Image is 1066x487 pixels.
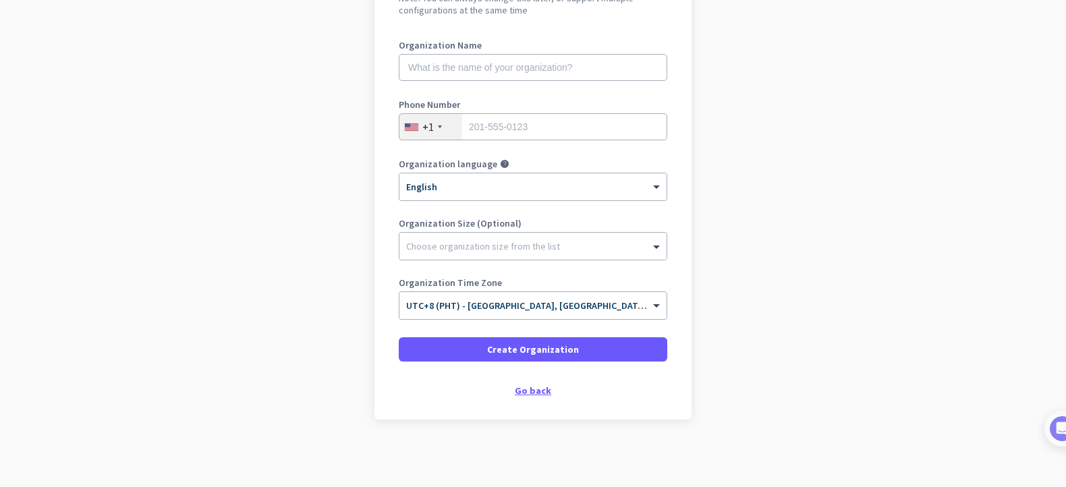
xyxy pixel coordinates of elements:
[399,40,667,50] label: Organization Name
[399,386,667,395] div: Go back
[399,159,497,169] label: Organization language
[399,100,667,109] label: Phone Number
[399,337,667,362] button: Create Organization
[487,343,579,356] span: Create Organization
[399,219,667,228] label: Organization Size (Optional)
[399,54,667,81] input: What is the name of your organization?
[500,159,509,169] i: help
[422,120,434,134] div: +1
[399,113,667,140] input: 201-555-0123
[399,278,667,287] label: Organization Time Zone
